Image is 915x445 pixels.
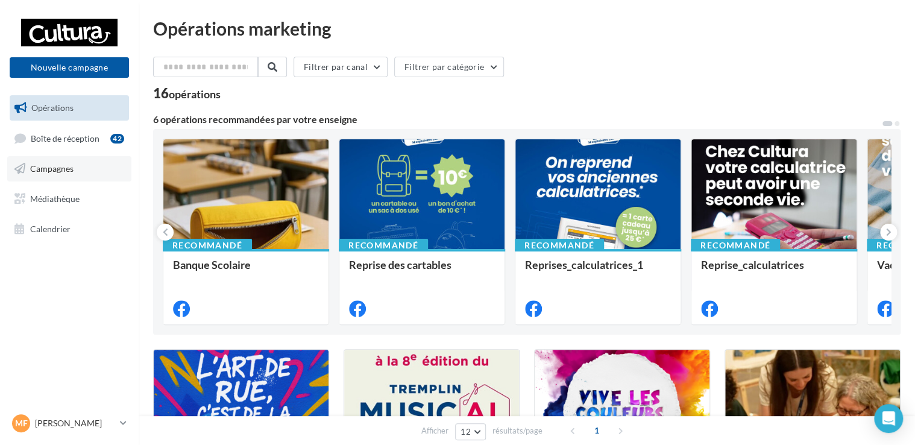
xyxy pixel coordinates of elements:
[492,425,542,437] span: résultats/page
[349,259,495,283] div: Reprise des cartables
[30,223,71,233] span: Calendrier
[15,417,28,429] span: MF
[701,259,847,283] div: Reprise_calculatrices
[7,125,131,151] a: Boîte de réception42
[153,19,901,37] div: Opérations marketing
[339,239,428,252] div: Recommandé
[153,115,881,124] div: 6 opérations recommandées par votre enseigne
[35,417,115,429] p: [PERSON_NAME]
[153,87,221,100] div: 16
[874,404,903,433] div: Open Intercom Messenger
[7,95,131,121] a: Opérations
[10,412,129,435] a: MF [PERSON_NAME]
[294,57,388,77] button: Filtrer par canal
[30,194,80,204] span: Médiathèque
[421,425,448,437] span: Afficher
[461,427,471,437] span: 12
[515,239,604,252] div: Recommandé
[163,239,252,252] div: Recommandé
[31,103,74,113] span: Opérations
[31,133,99,143] span: Boîte de réception
[10,57,129,78] button: Nouvelle campagne
[7,216,131,242] a: Calendrier
[525,259,671,283] div: Reprises_calculatrices_1
[30,163,74,174] span: Campagnes
[7,156,131,181] a: Campagnes
[394,57,504,77] button: Filtrer par catégorie
[169,89,221,99] div: opérations
[455,423,486,440] button: 12
[7,186,131,212] a: Médiathèque
[691,239,780,252] div: Recommandé
[110,134,124,144] div: 42
[173,259,319,283] div: Banque Scolaire
[587,421,606,440] span: 1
